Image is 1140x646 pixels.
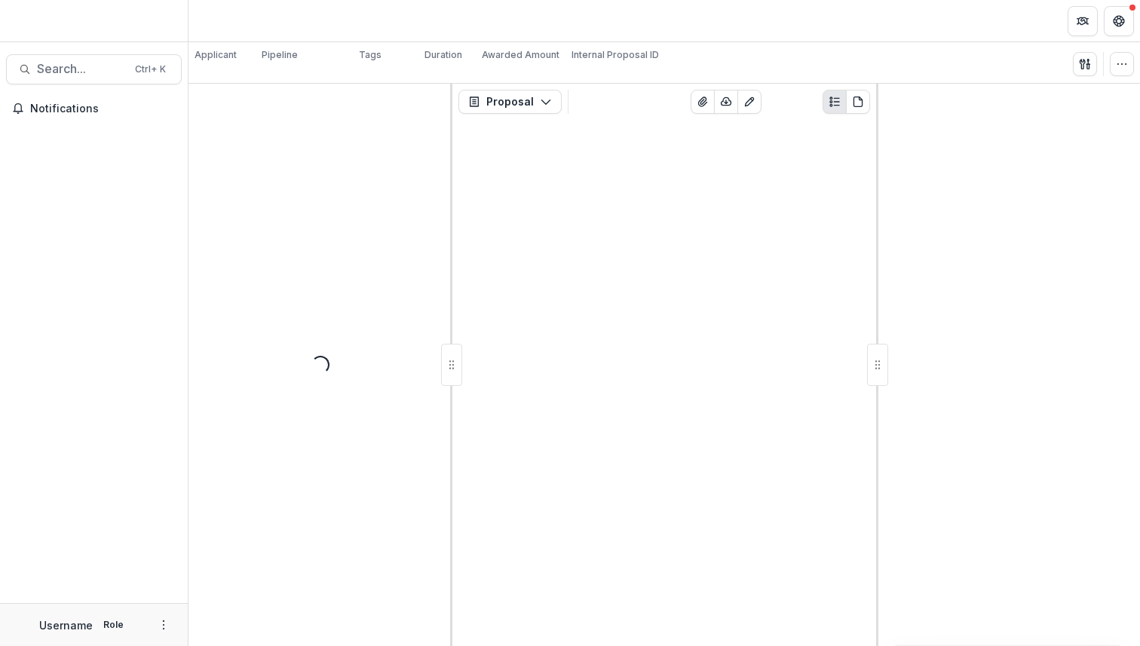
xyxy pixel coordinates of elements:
button: PDF view [846,90,870,114]
p: Pipeline [262,48,298,62]
button: Edit as form [737,90,762,114]
button: Proposal [458,90,562,114]
button: Plaintext view [823,90,847,114]
p: Role [99,618,128,632]
span: Notifications [30,103,176,115]
p: Duration [424,48,462,62]
button: More [155,616,173,634]
p: Awarded Amount [482,48,559,62]
p: Tags [359,48,382,62]
div: Ctrl + K [132,61,169,78]
button: Notifications [6,96,182,121]
span: Search... [37,62,126,76]
p: Applicant [195,48,237,62]
p: Username [39,617,93,633]
button: Partners [1068,6,1098,36]
button: View Attached Files [691,90,715,114]
button: Search... [6,54,182,84]
button: Get Help [1104,6,1134,36]
p: Internal Proposal ID [572,48,659,62]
